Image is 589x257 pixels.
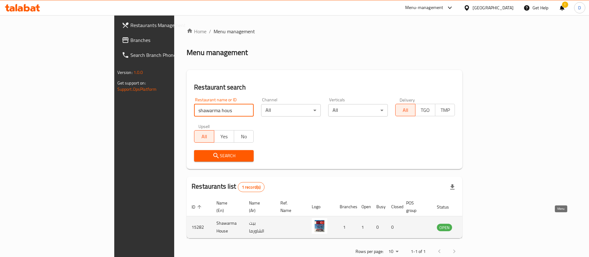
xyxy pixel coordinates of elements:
span: Restaurants Management [130,21,208,29]
span: Menu management [214,28,255,35]
button: All [395,104,415,116]
a: Branches [117,33,213,48]
div: Rows per page: [386,247,401,256]
span: OPEN [437,224,452,231]
button: TMP [435,104,455,116]
span: All [197,132,212,141]
span: Yes [217,132,232,141]
span: All [398,106,413,115]
span: Ref. Name [280,199,299,214]
div: [GEOGRAPHIC_DATA] [473,4,514,11]
table: enhanced table [187,197,486,238]
label: Upsell [198,124,210,128]
span: TGO [418,106,433,115]
div: Total records count [238,182,265,192]
h2: Restaurant search [194,83,455,92]
span: Branches [130,36,208,44]
td: 1 [335,216,356,238]
p: Rows per page: [356,248,383,255]
th: Closed [386,197,401,216]
td: Shawarma House [211,216,244,238]
span: 1 record(s) [238,184,265,190]
span: Get support on: [117,79,146,87]
td: بيت الشاورما [244,216,275,238]
span: Status [437,203,457,211]
td: 0 [386,216,401,238]
div: All [328,104,388,117]
th: Branches [335,197,356,216]
th: Busy [371,197,386,216]
a: Restaurants Management [117,18,213,33]
td: 1 [356,216,371,238]
span: TMP [438,106,453,115]
button: TGO [415,104,435,116]
span: ID [192,203,203,211]
div: All [261,104,321,117]
span: Search [199,152,249,160]
th: Open [356,197,371,216]
span: Name (Ar) [249,199,268,214]
p: 1-1 of 1 [411,248,426,255]
div: Export file [445,180,460,195]
label: Delivery [400,98,415,102]
a: Support.OpsPlatform [117,85,157,93]
button: Yes [214,130,234,143]
button: Search [194,150,254,162]
a: Search Branch Phone [117,48,213,62]
span: Name (En) [216,199,237,214]
div: Menu-management [405,4,443,11]
span: POS group [406,199,424,214]
input: Search for restaurant name or ID.. [194,104,254,117]
nav: breadcrumb [187,28,462,35]
h2: Menu management [187,48,248,57]
img: Shawarma House [312,218,327,234]
span: Version: [117,68,133,76]
td: 0 [371,216,386,238]
th: Logo [307,197,335,216]
span: 1.0.0 [134,68,143,76]
button: All [194,130,214,143]
span: No [237,132,251,141]
span: Search Branch Phone [130,51,208,59]
button: No [234,130,254,143]
span: D [578,4,581,11]
h2: Restaurants list [192,182,265,192]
